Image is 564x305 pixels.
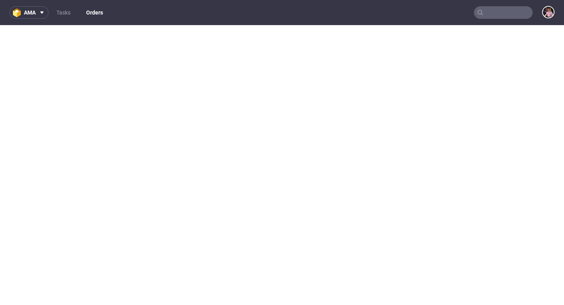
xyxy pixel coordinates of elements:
[81,6,108,19] a: Orders
[24,10,36,15] span: ama
[543,7,554,18] img: Aleks Ziemkowski
[13,8,24,17] img: logo
[52,6,75,19] a: Tasks
[9,6,49,19] button: ama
